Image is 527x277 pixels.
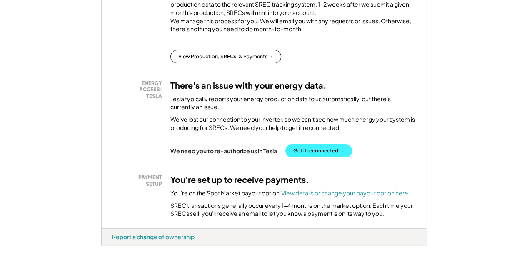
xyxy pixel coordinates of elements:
[101,245,130,249] div: othxhrce - VA Distributed
[170,202,415,218] div: SREC transactions generally occur every 1-4 months on the market option. Each time your SRECs sel...
[170,115,415,132] div: We've lost our connection to your inverter, so we can't see how much energy your system is produc...
[170,189,410,197] div: You're on the Spot Market payout option.
[170,95,415,111] div: Tesla typically reports your energy production data to us automatically, but there's currently an...
[170,174,309,185] h3: You're set up to receive payments.
[170,147,277,155] div: We need you to re-authorize us in Tesla
[112,233,195,240] div: Report a change of ownership
[281,189,410,197] a: View details or change your payout option here.
[116,174,162,187] div: PAYMENT SETUP
[170,80,327,91] h3: There's an issue with your energy data.
[285,144,352,157] button: Get it reconnected →
[116,80,162,100] div: ENERGY ACCESS: TESLA
[170,50,281,63] button: View Production, SRECs, & Payments →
